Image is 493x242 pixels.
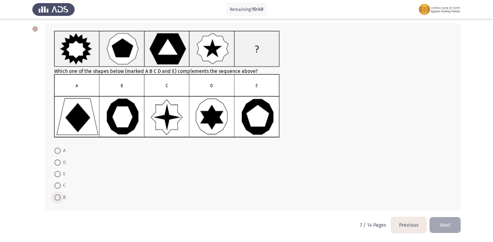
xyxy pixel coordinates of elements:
[360,222,386,228] p: 7 / 14 Pages
[61,147,66,154] span: A
[61,194,66,201] span: B
[391,217,426,233] button: load previous page
[61,159,66,166] span: D
[430,217,461,233] button: load next page
[32,1,75,18] img: Assess Talent Management logo
[418,1,461,18] img: Assessment logo of FOCUS Assessment 3 Modules EN
[61,182,66,189] span: C
[54,74,280,138] img: UkFYMDA4NkJfdXBkYXRlZF9DQVRfMjAyMS5wbmcxNjIyMDMzMDM0MDMy.png
[61,170,65,178] span: E
[54,31,451,139] div: Which one of the shapes below (marked A B C D and E) complements the sequence above?
[252,6,263,12] span: 10:49
[230,6,263,13] p: Remaining:
[54,31,280,67] img: UkFYMDA4NkFfQ0FUXzIwMjEucG5nMTYyMjAzMjk5NTY0Mw==.png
